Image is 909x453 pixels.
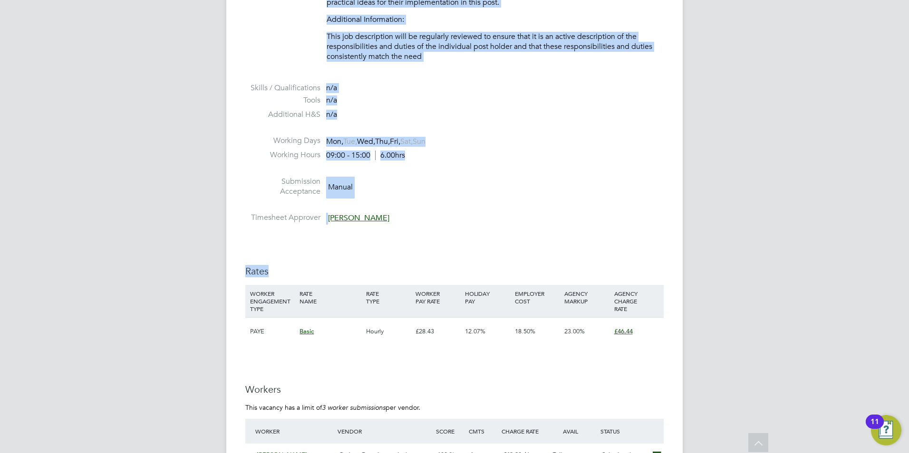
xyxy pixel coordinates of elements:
[499,423,549,440] div: Charge Rate
[549,423,598,440] div: Avail
[562,285,611,310] div: AGENCY MARKUP
[327,15,664,25] p: Additional Information:
[871,415,901,445] button: Open Resource Center, 11 new notifications
[870,422,879,434] div: 11
[326,110,337,119] span: n/a
[327,32,664,61] p: This job description will be regularly reviewed to ensure that it is an active description of the...
[598,423,664,440] div: Status
[400,137,413,146] span: Sat,
[245,383,664,396] h3: Workers
[364,285,413,310] div: RATE TYPE
[326,95,337,105] span: n/a
[245,403,664,412] p: This vacancy has a limit of per vendor.
[245,177,320,197] label: Submission Acceptance
[248,318,297,345] div: PAYE
[463,285,512,310] div: HOLIDAY PAY
[614,327,633,335] span: £46.44
[248,285,297,317] div: WORKER ENGAGEMENT TYPE
[245,150,320,160] label: Working Hours
[335,423,434,440] div: Vendor
[466,423,499,440] div: Cmts
[297,285,363,310] div: RATE NAME
[413,137,425,146] span: Sun
[357,137,375,146] span: Wed,
[245,95,320,105] label: Tools
[364,318,413,345] div: Hourly
[326,151,405,160] div: 09:00 - 15:00
[300,327,314,335] span: Basic
[564,327,585,335] span: 23.00%
[245,213,320,223] label: Timesheet Approver
[612,285,661,317] div: AGENCY CHARGE RATE
[326,83,337,93] span: n/a
[253,423,335,440] div: Worker
[413,318,463,345] div: £28.43
[245,265,664,277] h3: Rates
[434,423,466,440] div: Score
[465,327,485,335] span: 12.07%
[375,137,390,146] span: Thu,
[245,136,320,146] label: Working Days
[513,285,562,310] div: EMPLOYER COST
[515,327,535,335] span: 18.50%
[328,213,389,223] span: [PERSON_NAME]
[328,182,353,191] span: Manual
[413,285,463,310] div: WORKER PAY RATE
[343,137,357,146] span: Tue,
[245,83,320,93] label: Skills / Qualifications
[390,137,400,146] span: Fri,
[375,151,405,160] span: 6.00hrs
[245,110,320,120] label: Additional H&S
[322,403,386,412] em: 3 worker submissions
[326,137,343,146] span: Mon,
